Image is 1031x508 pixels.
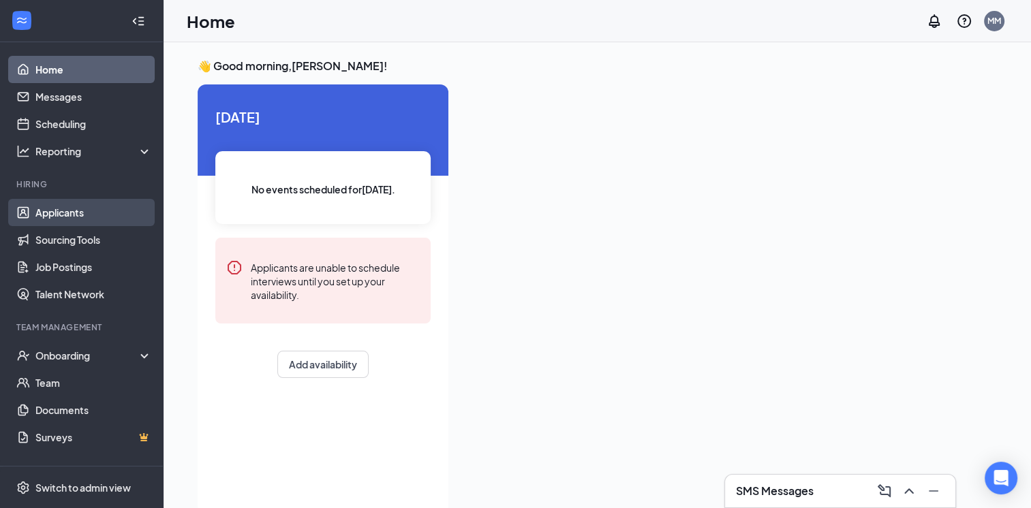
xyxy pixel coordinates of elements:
div: MM [987,15,1001,27]
a: Team [35,369,152,396]
a: Home [35,56,152,83]
svg: Analysis [16,144,30,158]
div: Open Intercom Messenger [985,462,1017,494]
svg: ChevronUp [901,483,917,499]
a: SurveysCrown [35,424,152,451]
button: Add availability [277,351,369,378]
div: Reporting [35,144,153,158]
div: Switch to admin view [35,481,131,494]
h3: SMS Messages [736,483,814,498]
svg: ComposeMessage [876,483,893,499]
div: Hiring [16,178,149,190]
h1: Home [187,10,235,33]
a: Talent Network [35,281,152,308]
svg: Collapse [132,14,145,28]
svg: UserCheck [16,349,30,362]
span: [DATE] [215,106,431,127]
a: Job Postings [35,253,152,281]
svg: Error [226,259,243,276]
svg: Notifications [926,13,942,29]
a: Documents [35,396,152,424]
a: Sourcing Tools [35,226,152,253]
svg: Minimize [925,483,942,499]
a: Applicants [35,199,152,226]
div: Applicants are unable to schedule interviews until you set up your availability. [251,259,420,302]
svg: Settings [16,481,30,494]
div: Team Management [16,321,149,333]
button: Minimize [923,480,944,502]
span: No events scheduled for [DATE] . [251,182,395,197]
button: ChevronUp [898,480,920,502]
svg: WorkstreamLogo [15,14,29,27]
h3: 👋 Good morning, [PERSON_NAME] ! [198,59,997,74]
a: Messages [35,83,152,110]
a: Scheduling [35,110,152,138]
svg: QuestionInfo [956,13,972,29]
button: ComposeMessage [874,480,895,502]
div: Onboarding [35,349,140,362]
